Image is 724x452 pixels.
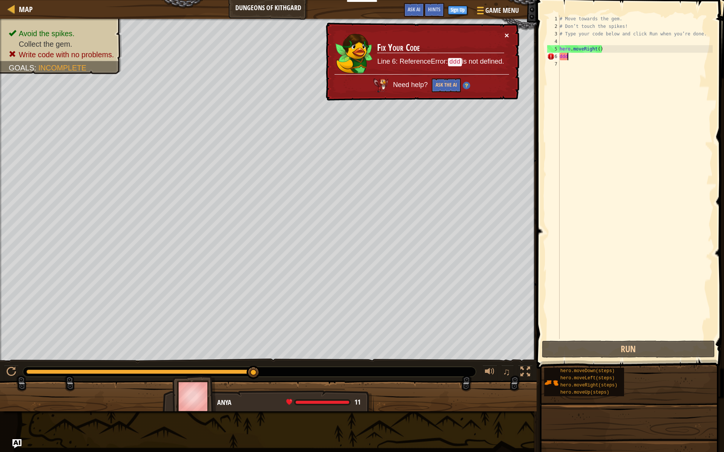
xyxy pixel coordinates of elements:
span: Ask AI [408,6,420,13]
button: Ctrl + P: Play [4,365,19,380]
div: health: 11 / 11 [286,399,360,406]
div: 6 [547,53,560,60]
div: 4 [547,38,560,45]
button: Sign Up [448,6,467,15]
h3: Fix Your Code [377,43,504,53]
li: Write code with no problems. [9,49,114,60]
code: ddd [448,58,462,66]
img: duck_zana.png [335,32,373,74]
img: Hint [463,82,470,89]
span: Goals [9,64,34,72]
span: Hints [428,6,440,13]
button: Toggle fullscreen [518,365,533,380]
span: Map [19,4,33,14]
button: Adjust volume [482,365,497,380]
button: Ask AI [12,439,21,448]
span: Incomplete [38,64,86,72]
span: hero.moveRight(steps) [560,383,617,388]
span: 11 [354,397,360,407]
span: hero.moveUp(steps) [560,390,609,395]
span: hero.moveDown(steps) [560,368,615,374]
img: thang_avatar_frame.png [172,376,216,417]
button: Game Menu [471,3,523,21]
div: 2 [547,23,560,30]
p: Line 6: ReferenceError: is not defined. [377,57,504,67]
span: Game Menu [485,6,519,15]
span: Collect the gem. [19,40,72,48]
span: Write code with no problems. [19,50,114,59]
button: Run [542,341,715,358]
div: 5 [547,45,560,53]
span: hero.moveLeft(steps) [560,376,615,381]
span: Avoid the spikes. [19,29,75,38]
span: ♫ [503,366,510,377]
button: × [505,31,509,39]
button: Ask AI [404,3,424,17]
div: 7 [547,60,560,68]
li: Collect the gem. [9,39,114,49]
button: Ask the AI [432,78,461,92]
div: 1 [547,15,560,23]
div: 3 [547,30,560,38]
span: : [34,64,38,72]
div: Anya [217,398,366,408]
img: portrait.png [544,376,558,390]
button: ♫ [501,365,514,380]
a: Map [15,4,33,14]
img: AI [373,78,388,92]
li: Avoid the spikes. [9,28,114,39]
span: Need help? [393,81,429,89]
